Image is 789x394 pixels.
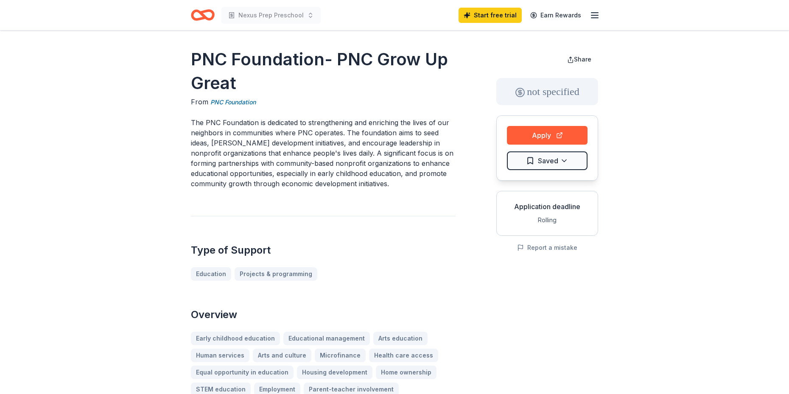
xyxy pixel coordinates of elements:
[191,48,456,95] h1: PNC Foundation- PNC Grow Up Great
[496,78,598,105] div: not specified
[210,97,256,107] a: PNC Foundation
[191,97,456,107] div: From
[574,56,591,63] span: Share
[459,8,522,23] a: Start free trial
[221,7,321,24] button: Nexus Prep Preschool
[507,126,588,145] button: Apply
[517,243,577,253] button: Report a mistake
[560,51,598,68] button: Share
[504,201,591,212] div: Application deadline
[191,117,456,189] p: The PNC Foundation is dedicated to strengthening and enriching the lives of our neighbors in comm...
[238,10,304,20] span: Nexus Prep Preschool
[538,155,558,166] span: Saved
[191,243,456,257] h2: Type of Support
[525,8,586,23] a: Earn Rewards
[191,267,231,281] a: Education
[191,5,215,25] a: Home
[504,215,591,225] div: Rolling
[191,308,456,321] h2: Overview
[507,151,588,170] button: Saved
[235,267,317,281] a: Projects & programming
